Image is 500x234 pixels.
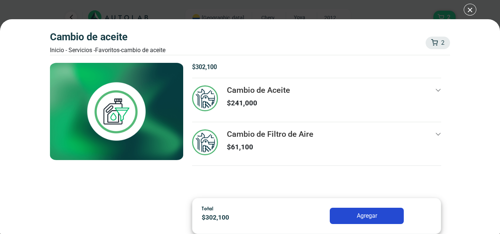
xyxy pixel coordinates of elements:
div: Inicio - Servicios - Favoritos - [50,46,165,55]
button: Agregar [330,208,404,224]
img: mantenimiento_general-v3.svg [192,129,218,155]
span: Total [202,205,213,211]
p: $ 302,100 [202,213,291,222]
p: $ 61,100 [227,142,313,152]
p: $ 302,100 [192,63,441,72]
img: mantenimiento_general-v3.svg [192,85,218,111]
h3: Cambio de Aceite [50,31,165,43]
font: Cambio de Aceite [121,47,165,54]
h3: Cambio de Filtro de Aire [227,129,313,139]
h3: Cambio de Aceite [227,85,290,95]
p: $ 241,000 [227,98,290,108]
